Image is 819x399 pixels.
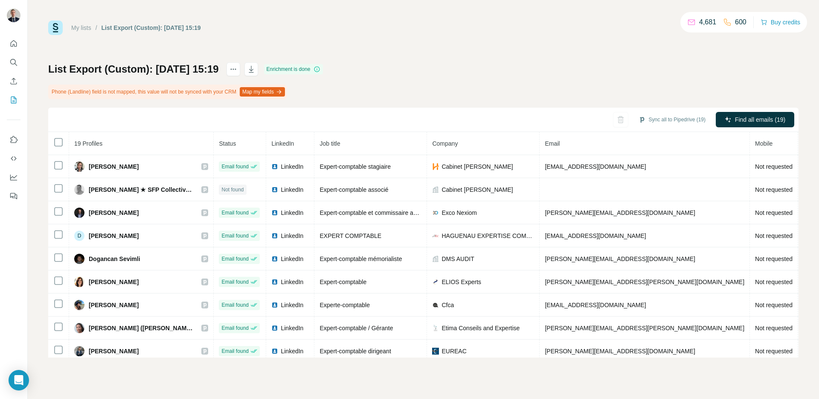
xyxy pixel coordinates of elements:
button: Dashboard [7,170,20,185]
img: LinkedIn logo [271,348,278,355]
span: Email found [221,209,248,217]
span: [EMAIL_ADDRESS][DOMAIN_NAME] [545,232,646,239]
span: Cabinet [PERSON_NAME] [441,162,513,171]
span: Not requested [755,232,793,239]
span: [PERSON_NAME] [89,232,139,240]
span: LinkedIn [281,255,303,263]
div: Open Intercom Messenger [9,370,29,390]
span: Dogancan Sevimli [89,255,140,263]
span: Email found [221,347,248,355]
span: Not requested [755,186,793,193]
img: LinkedIn logo [271,209,278,216]
span: LinkedIn [281,208,303,217]
p: 4,681 [699,17,716,27]
img: LinkedIn logo [271,255,278,262]
button: Search [7,55,20,70]
img: Avatar [74,254,84,264]
span: [PERSON_NAME] [89,347,139,355]
span: Email found [221,324,248,332]
span: LinkedIn [281,347,303,355]
img: Surfe Logo [48,21,63,35]
span: Expert-comptable [319,279,366,285]
button: Enrich CSV [7,73,20,89]
span: [PERSON_NAME] [89,278,139,286]
a: My lists [71,24,91,31]
span: [EMAIL_ADDRESS][DOMAIN_NAME] [545,163,646,170]
span: Cfca [441,301,454,309]
span: LinkedIn [271,140,294,147]
img: LinkedIn logo [271,325,278,332]
img: company-logo [432,348,439,355]
span: Email found [221,255,248,263]
img: LinkedIn logo [271,302,278,308]
img: company-logo [432,325,439,332]
span: EXPERT COMPTABLE [319,232,381,239]
span: Not found [221,186,244,194]
span: LinkedIn [281,232,303,240]
button: Use Surfe API [7,151,20,166]
span: [PERSON_NAME][EMAIL_ADDRESS][DOMAIN_NAME] [545,209,695,216]
li: / [96,23,97,32]
span: Not requested [755,279,793,285]
img: company-logo [432,232,439,239]
span: Experte-comptable [319,302,370,308]
img: company-logo [432,302,439,308]
span: LinkedIn [281,162,303,171]
span: Expert-comptable dirigeant [319,348,391,355]
button: Find all emails (19) [716,112,794,127]
span: Company [432,140,458,147]
span: EUREAC [441,347,466,355]
span: Job title [319,140,340,147]
div: D [74,231,84,241]
span: DMS AUDIT [441,255,474,263]
span: LinkedIn [281,185,303,194]
span: LinkedIn [281,278,303,286]
span: Cabinet [PERSON_NAME] [441,185,513,194]
span: Mobile [755,140,773,147]
button: actions [227,62,240,76]
span: [PERSON_NAME][EMAIL_ADDRESS][DOMAIN_NAME] [545,348,695,355]
span: Expert-comptable stagiaire [319,163,391,170]
span: Expert-comptable / Gérante [319,325,393,332]
button: My lists [7,92,20,108]
img: LinkedIn logo [271,232,278,239]
img: Avatar [74,323,84,333]
span: Expert-comptable associé [319,186,388,193]
span: LinkedIn [281,324,303,332]
span: 19 Profiles [74,140,102,147]
div: Phone (Landline) field is not mapped, this value will not be synced with your CRM [48,85,287,99]
span: [PERSON_NAME] [89,162,139,171]
img: Avatar [7,9,20,22]
img: LinkedIn logo [271,279,278,285]
button: Quick start [7,36,20,51]
span: [PERSON_NAME][EMAIL_ADDRESS][PERSON_NAME][DOMAIN_NAME] [545,279,744,285]
span: [EMAIL_ADDRESS][DOMAIN_NAME] [545,302,646,308]
button: Map my fields [240,87,285,97]
span: Not requested [755,325,793,332]
span: [PERSON_NAME] [89,301,139,309]
div: Enrichment is done [264,64,323,74]
img: Avatar [74,346,84,356]
span: [PERSON_NAME][EMAIL_ADDRESS][PERSON_NAME][DOMAIN_NAME] [545,325,744,332]
img: company-logo [432,209,439,216]
span: HAGUENAU EXPERTISE COMPTABLE [441,232,534,240]
button: Sync all to Pipedrive (19) [633,113,712,126]
span: Email found [221,278,248,286]
span: Email [545,140,560,147]
span: [PERSON_NAME] ★ SFP Collectivités ★ [89,185,193,194]
div: List Export (Custom): [DATE] 15:19 [102,23,201,32]
span: Not requested [755,209,793,216]
img: Avatar [74,161,84,172]
h1: List Export (Custom): [DATE] 15:19 [48,62,219,76]
img: Avatar [74,277,84,287]
span: Not requested [755,255,793,262]
span: Etima Conseils and Expertise [441,324,520,332]
span: Email found [221,163,248,170]
img: company-logo [432,163,439,170]
span: Not requested [755,302,793,308]
span: Expert-comptable mémorialiste [319,255,402,262]
button: Buy credits [761,16,800,28]
span: Expert-comptable et commissaire aux comptes [319,209,444,216]
span: Not requested [755,163,793,170]
img: LinkedIn logo [271,186,278,193]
